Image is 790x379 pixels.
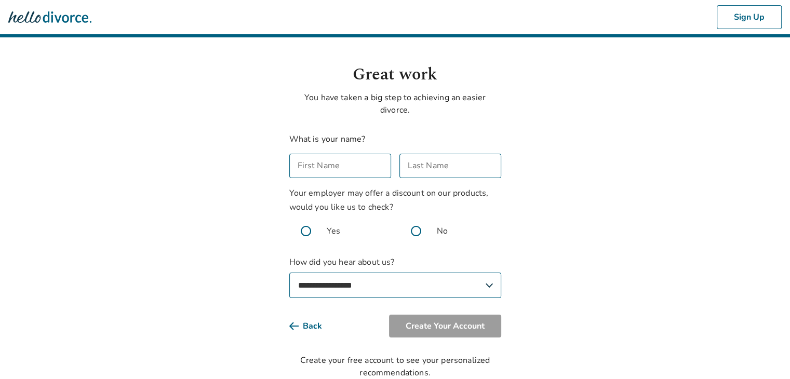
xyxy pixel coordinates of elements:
span: Your employer may offer a discount on our products, would you like us to check? [289,187,489,213]
button: Back [289,315,339,337]
select: How did you hear about us? [289,273,501,298]
img: Hello Divorce Logo [8,7,91,28]
button: Create Your Account [389,315,501,337]
span: Yes [327,225,340,237]
h1: Great work [289,62,501,87]
button: Sign Up [717,5,782,29]
label: How did you hear about us? [289,256,501,298]
span: No [437,225,448,237]
iframe: Chat Widget [738,329,790,379]
p: You have taken a big step to achieving an easier divorce. [289,91,501,116]
div: Create your free account to see your personalized recommendations. [289,354,501,379]
label: What is your name? [289,133,366,145]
